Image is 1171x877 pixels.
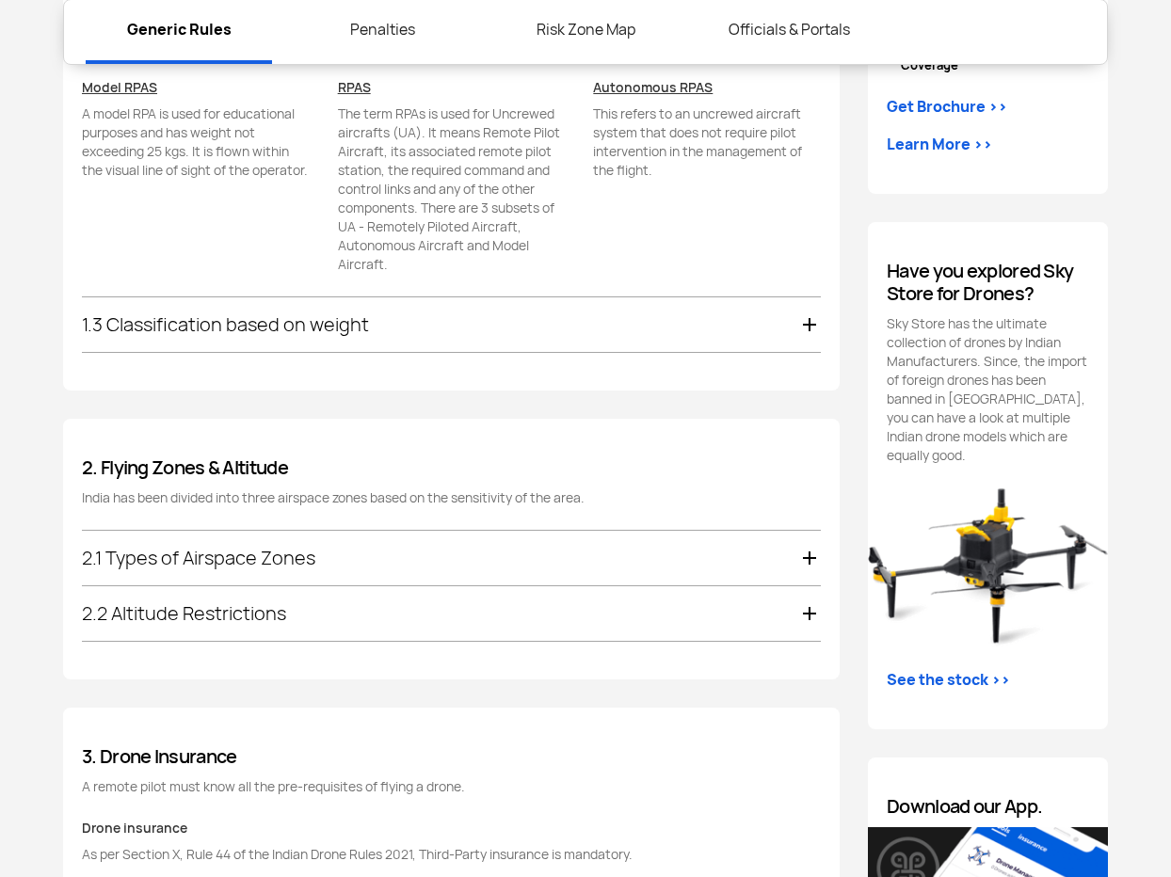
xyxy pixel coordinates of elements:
a: Generic Rules [86,1,272,65]
p: Drone insurance [82,820,821,838]
a: Learn More >> [887,135,992,157]
a: See the stock >> [887,670,1010,693]
div: 2.2 Altitude Restrictions [82,587,821,642]
p: India has been divided into three airspace zones based on the sensitivity of the area. [82,489,821,508]
div: Get Brochure >> [887,97,1007,120]
h4: Download our App. [887,796,1089,819]
h4: Have you explored Sky Store for Drones? [887,261,1089,306]
p: A model RPA is used for educational purposes and has weight not exceeding 25 kgs. It is flown wit... [82,105,310,181]
h4: 3. Drone Insurance [82,746,821,769]
div: 2.1 Types of Airspace Zones [82,532,821,586]
a: Risk Zone Map [492,1,679,61]
h4: 2. Flying Zones & Altitude [82,457,821,480]
p: This refers to an uncrewed aircraft system that does not require pilot intervention in the manage... [593,105,821,181]
p: The term RPAs is used for Uncrewed aircrafts (UA). It means Remote Pilot Aircraft, its associated... [338,105,566,275]
u: Model RPAS [82,80,157,97]
img: Did you know about NPNT drones? [868,488,1108,647]
div: 1.3 Classification based on weight [82,298,821,353]
u: Autonomous RPAS [593,80,713,97]
p: As per Section X, Rule 44 of the Indian Drone Rules 2021, Third-Party insurance is mandatory. [82,846,821,865]
a: Penalties [289,1,475,61]
p: A remote pilot must know all the pre-requisites of flying a drone. [82,778,821,797]
p: Sky Store has the ultimate collection of drones by Indian Manufacturers. Since, the import of for... [887,315,1089,466]
a: Officials & Portals [696,1,882,61]
u: RPAS [338,80,371,97]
